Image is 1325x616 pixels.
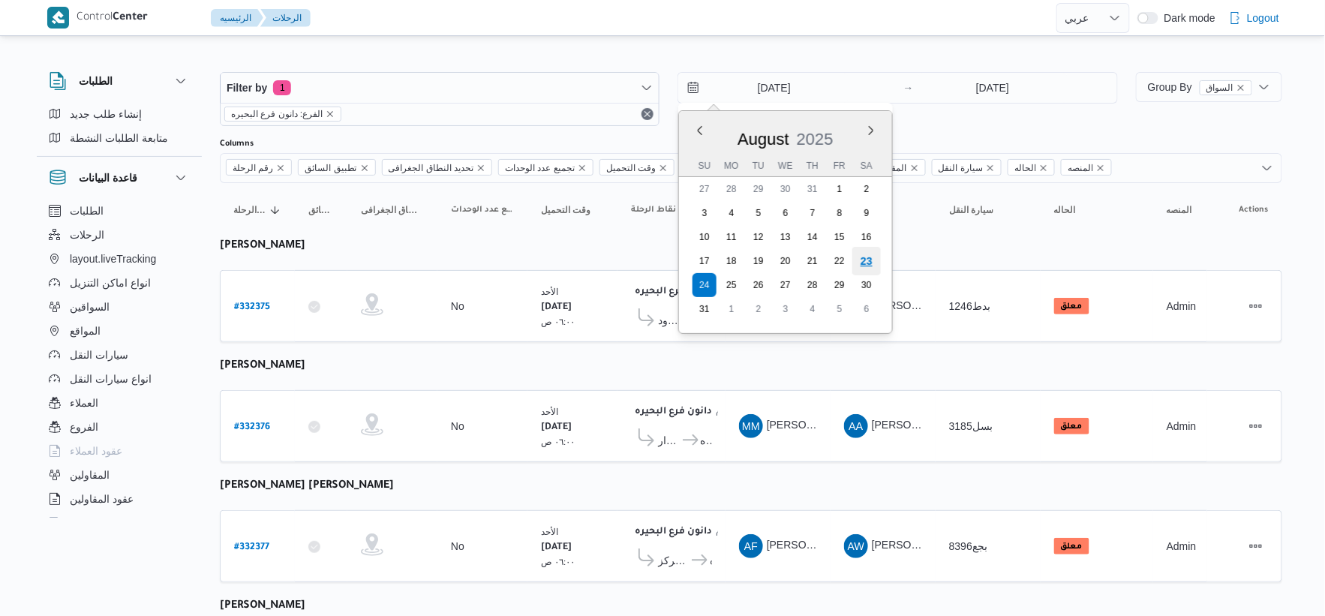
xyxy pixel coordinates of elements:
[720,155,744,176] div: Mo
[1148,81,1252,93] span: Group By السواق
[1261,162,1273,174] button: Open list of options
[226,159,292,176] span: رقم الرحلة
[767,419,853,431] span: [PERSON_NAME]
[659,164,668,173] button: Remove وقت التحميل from selection in this group
[871,159,926,176] span: المقاول
[43,319,196,343] button: المواقع
[949,204,993,216] span: سيارة النقل
[693,155,717,176] div: Su
[747,249,771,273] div: day-19
[635,527,712,537] b: دانون فرع البحيره
[742,414,760,438] span: MM
[774,225,798,249] div: day-13
[872,539,958,551] span: [PERSON_NAME]
[298,159,375,176] span: تطبيق السائق
[233,160,273,176] span: رقم الرحلة
[47,7,69,29] img: X8yXhbKr1z7QwAAAABJRU5ErkJggg==
[949,300,990,312] span: بدط1246
[932,159,1002,176] span: سيارة النقل
[1200,80,1252,95] span: السواق
[221,73,659,103] button: Filter by1 active filters
[1236,83,1245,92] button: remove selected entity
[774,201,798,225] div: day-6
[70,514,132,532] span: اجهزة التليفون
[451,204,514,216] span: تجميع عدد الوحدات
[1096,164,1105,173] button: Remove المنصه from selection in this group
[949,420,993,432] span: بسل3185
[801,249,825,273] div: day-21
[710,551,712,569] span: دانون فرع البحيره
[43,199,196,223] button: الطلبات
[70,274,151,292] span: انواع اماكن التنزيل
[694,125,706,137] button: Previous Month
[774,177,798,201] div: day-30
[801,201,825,225] div: day-7
[693,273,717,297] div: day-24
[872,419,958,431] span: [PERSON_NAME]
[1068,160,1093,176] span: المنصه
[1054,204,1076,216] span: الحاله
[606,160,656,176] span: وقت التحميل
[37,199,202,524] div: قاعدة البيانات
[1061,542,1083,551] b: معلق
[1061,159,1112,176] span: المنصه
[828,249,852,273] div: day-22
[70,105,142,123] span: إنشاء طلب جديد
[1054,418,1089,434] span: معلق
[37,102,202,156] div: الطلبات
[828,155,852,176] div: Fr
[774,273,798,297] div: day-27
[79,72,113,90] h3: الطلبات
[227,79,267,97] span: Filter by
[43,295,196,319] button: السواقين
[828,201,852,225] div: day-8
[638,105,656,123] button: Remove
[774,155,798,176] div: We
[541,527,558,536] small: الأحد
[774,249,798,273] div: day-20
[849,414,863,438] span: AA
[828,297,852,321] div: day-5
[635,287,712,297] b: دانون فرع البحيره
[541,422,572,433] b: [DATE]
[231,107,323,121] span: الفرع: دانون فرع البحيره
[747,177,771,201] div: day-29
[872,299,958,311] span: [PERSON_NAME]
[361,204,424,216] span: تحديد النطاق الجغرافى
[234,296,270,317] a: #332375
[49,169,190,187] button: قاعدة البيانات
[855,201,879,225] div: day-9
[541,287,558,296] small: الأحد
[691,177,880,321] div: month-2025-08
[269,204,281,216] svg: Sorted in descending order
[855,225,879,249] div: day-16
[541,542,572,553] b: [DATE]
[43,247,196,271] button: layout.liveTracking
[943,198,1033,222] button: سيارة النقل
[796,129,834,149] div: Button. Open the year selector. 2025 is currently selected.
[273,80,291,95] span: 1 active filters
[43,223,196,247] button: الرحلات
[720,273,744,297] div: day-25
[1048,198,1146,222] button: الحاله
[1039,164,1048,173] button: Remove الحاله from selection in this group
[720,249,744,273] div: day-18
[828,225,852,249] div: day-15
[389,160,474,176] span: تحديد النطاق الجغرافى
[855,273,879,297] div: day-30
[43,487,196,511] button: عقود المقاولين
[701,431,712,449] span: دانون فرع البحيره
[903,83,914,93] div: →
[1206,81,1233,95] span: السواق
[578,164,587,173] button: Remove تجميع عدد الوحدات from selection in this group
[1061,422,1083,431] b: معلق
[541,557,575,566] small: ٠٦:٠٠ ص
[70,370,152,388] span: انواع سيارات النقل
[1244,294,1268,318] button: Actions
[308,204,334,216] span: تطبيق السائق
[220,360,305,372] b: [PERSON_NAME]
[658,551,690,569] span: مركز [GEOGRAPHIC_DATA]
[1061,302,1083,311] b: معلق
[855,297,879,321] div: day-6
[1244,534,1268,558] button: Actions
